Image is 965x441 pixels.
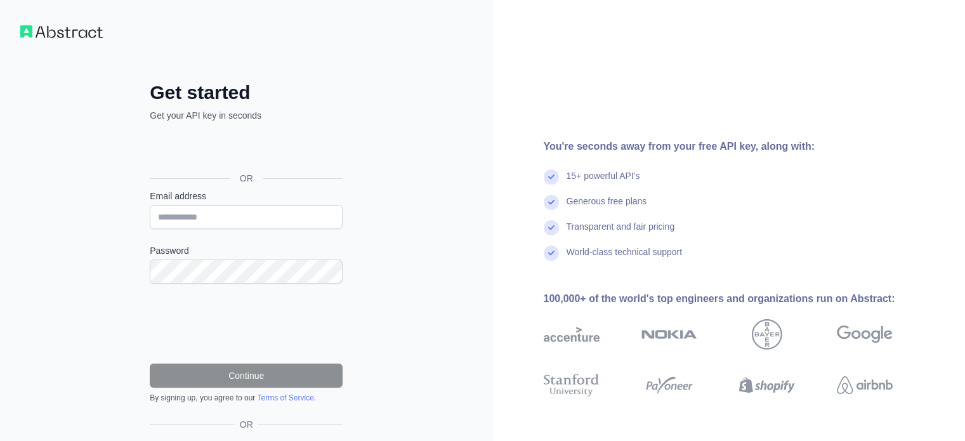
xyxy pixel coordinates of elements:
img: check mark [544,220,559,235]
iframe: reCAPTCHA [150,299,343,348]
img: shopify [739,371,795,399]
button: Continue [150,364,343,388]
iframe: Sign in with Google Button [143,136,346,164]
img: nokia [641,319,697,350]
img: google [837,319,893,350]
img: stanford university [544,371,600,399]
div: World-class technical support [567,246,683,271]
label: Email address [150,190,343,202]
div: 100,000+ of the world's top engineers and organizations run on Abstract: [544,291,933,306]
div: You're seconds away from your free API key, along with: [544,139,933,154]
img: check mark [544,195,559,210]
div: Transparent and fair pricing [567,220,675,246]
div: Generous free plans [567,195,647,220]
a: Terms of Service [257,393,313,402]
img: check mark [544,246,559,261]
img: Workflow [20,25,103,38]
p: Get your API key in seconds [150,109,343,122]
img: check mark [544,169,559,185]
h2: Get started [150,81,343,104]
img: accenture [544,319,600,350]
span: OR [230,172,263,185]
span: OR [235,418,258,431]
div: 15+ powerful API's [567,169,640,195]
img: airbnb [837,371,893,399]
label: Password [150,244,343,257]
img: payoneer [641,371,697,399]
img: bayer [752,319,782,350]
div: By signing up, you agree to our . [150,393,343,403]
